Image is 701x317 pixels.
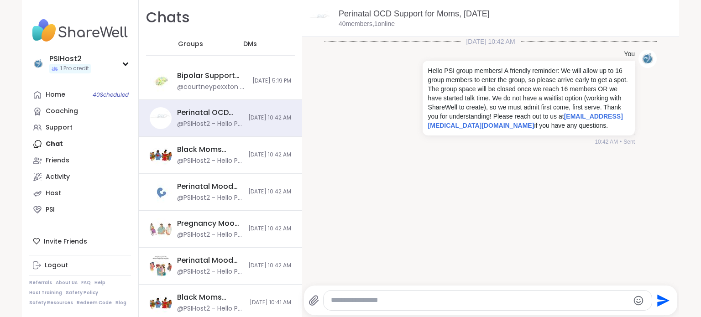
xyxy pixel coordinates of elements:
a: Perinatal OCD Support for Moms, [DATE] [339,9,490,18]
img: Black Moms Connect, Oct 07 [150,292,172,314]
a: Logout [29,257,131,274]
a: [EMAIL_ADDRESS][MEDICAL_DATA][DOMAIN_NAME] [428,113,623,129]
div: Perinatal Mood Support for Moms, [DATE] [177,182,243,192]
span: Groups [178,40,203,49]
div: Pregnancy Mood Support, [DATE] [177,218,243,229]
a: Redeem Code [77,300,112,306]
div: @PSIHost2 - Hello PSI group members! A friendly reminder: We will allow up to 16 group members to... [177,193,243,203]
img: Perinatal Mood Support for Parents, Oct 07 [150,255,172,277]
a: Friends [29,152,131,169]
button: Send [652,290,673,311]
span: 10:42 AM [595,138,618,146]
a: Host [29,185,131,202]
span: 1 Pro credit [60,65,89,73]
img: PSIHost2 [31,57,46,71]
iframe: Spotlight [118,108,126,115]
div: Activity [46,172,70,182]
div: PSI [46,205,55,214]
div: PSIHost2 [49,54,91,64]
h4: You [624,50,635,59]
img: Perinatal OCD Support for Moms, Oct 07 [150,107,172,129]
div: Host [46,189,61,198]
a: Host Training [29,290,62,296]
img: ShareWell Nav Logo [29,15,131,47]
div: Black Moms Connect, [DATE] [177,292,244,302]
div: Logout [45,261,68,270]
h1: Chats [146,7,190,28]
span: [DATE] 10:42 AM [248,114,291,122]
span: [DATE] 10:42 AM [248,262,291,270]
a: Help [94,280,105,286]
a: Blog [115,300,126,306]
div: @PSIHost2 - Hello PSI group members! A friendly reminder: We will allow up to 16 group members to... [177,120,243,129]
div: Invite Friends [29,233,131,249]
div: Perinatal OCD Support for Moms, [DATE] [177,108,243,118]
img: Bipolar Support for Perinatal People, Oct 06 [150,70,172,92]
span: [DATE] 10:42 AM [248,151,291,159]
div: Support [46,123,73,132]
img: Black Moms Connect, Oct 07 [150,144,172,166]
a: Safety Resources [29,300,73,306]
div: Coaching [46,107,78,116]
p: 40 members, 1 online [339,20,395,29]
div: @PSIHost2 - Hello PSI group members! A friendly reminder: We will allow up to 16 group members to... [177,156,243,166]
a: Safety Policy [66,290,98,296]
div: Home [46,90,65,99]
span: [DATE] 10:42 AM [248,188,291,196]
span: [DATE] 10:41 AM [250,299,291,307]
a: Coaching [29,103,131,120]
img: Perinatal Mood Support for Moms, Oct 07 [150,181,172,203]
div: @PSIHost2 - Hello PSI group members! A friendly reminder: We will allow up to 16 group members to... [177,267,243,276]
span: Sent [623,138,635,146]
a: Referrals [29,280,52,286]
iframe: Spotlight [256,40,263,47]
div: Perinatal Mood Support for Parents, [DATE] [177,255,243,265]
span: [DATE] 10:42 AM [248,225,291,233]
a: PSI [29,202,131,218]
div: Friends [46,156,69,165]
button: Emoji picker [633,295,644,306]
a: About Us [56,280,78,286]
span: [DATE] 5:19 PM [252,77,291,85]
span: 40 Scheduled [93,91,129,99]
span: [DATE] 10:42 AM [460,37,520,46]
div: @PSIHost2 - Hello PSI group members! A friendly reminder: We will allow up to 16 group members to... [177,230,243,239]
textarea: Type your message [331,296,629,305]
img: Pregnancy Mood Support, Oct 07 [150,218,172,240]
div: @PSIHost2 - Hello PSI group members! A friendly reminder: We will allow up to 16 group members to... [177,304,244,313]
p: Hello PSI group members! A friendly reminder: We will allow up to 16 group members to enter the g... [428,66,629,130]
div: @courtneypexxton - how do i enter the group? [177,83,247,92]
a: Home40Scheduled [29,87,131,103]
a: FAQ [81,280,91,286]
img: https://sharewell-space-live.sfo3.digitaloceanspaces.com/user-generated/59b41db4-90de-4206-a750-c... [638,50,657,68]
div: Bipolar Support for Perinatal People, [DATE] [177,71,247,81]
div: Black Moms Connect, [DATE] [177,145,243,155]
span: • [620,138,622,146]
a: Activity [29,169,131,185]
a: Support [29,120,131,136]
img: Perinatal OCD Support for Moms, Oct 07 [309,7,331,29]
span: DMs [243,40,257,49]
